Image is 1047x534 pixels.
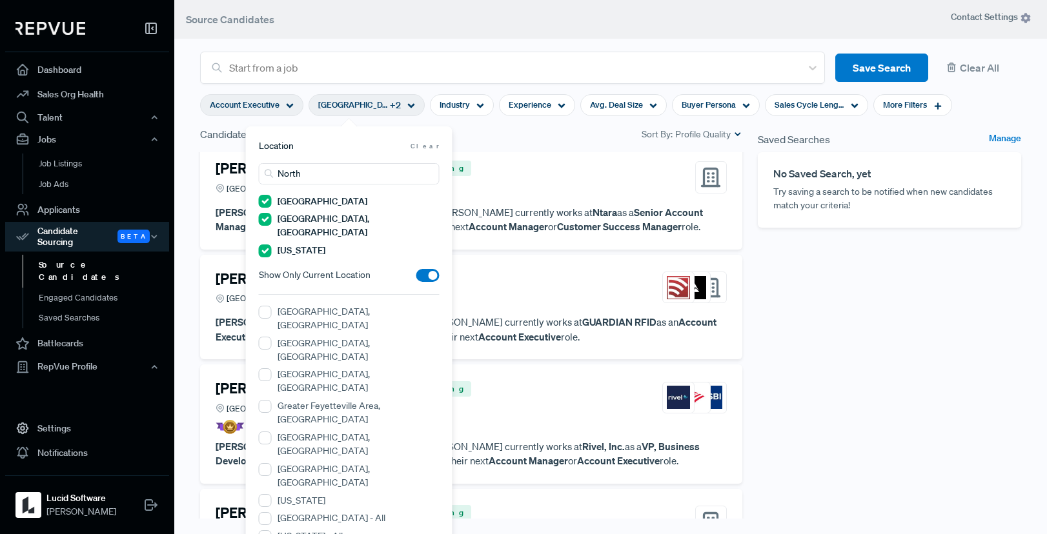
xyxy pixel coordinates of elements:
strong: Account Executive [478,330,561,343]
span: Saved Searches [758,132,830,147]
strong: Rivel, Inc. [582,440,625,453]
span: [GEOGRAPHIC_DATA], [GEOGRAPHIC_DATA] [227,402,394,415]
strong: GUARDIAN RFID [582,315,656,328]
img: SBI, The Growth Advisory [699,386,722,409]
span: [GEOGRAPHIC_DATA], [GEOGRAPHIC_DATA] [227,183,394,195]
a: Lucid SoftwareLucid Software[PERSON_NAME] [5,475,169,524]
label: [GEOGRAPHIC_DATA], [GEOGRAPHIC_DATA] [278,431,440,458]
strong: VP, Business Development [216,440,700,468]
p: has years of sales experience. [PERSON_NAME] currently works at as a . [PERSON_NAME] is looking f... [216,205,727,234]
span: Beta [117,230,150,243]
p: Try saving a search to be notified when new candidates match your criteria! [773,185,1006,212]
strong: [PERSON_NAME] [216,206,294,219]
a: Manage [989,132,1021,147]
span: Profile Quality [675,128,731,141]
h6: No Saved Search, yet [773,168,1006,180]
label: [GEOGRAPHIC_DATA] [278,195,367,208]
label: [GEOGRAPHIC_DATA], [GEOGRAPHIC_DATA] [278,305,440,332]
strong: Ntara [593,206,617,219]
span: Show Only Current Location [259,268,371,282]
a: Notifications [5,440,169,465]
a: Source Candidates [23,255,187,288]
button: Save Search [835,54,928,83]
a: Job Listings [23,153,187,174]
span: Source Candidates [186,13,274,26]
h4: [PERSON_NAME] [216,504,329,521]
img: Lucid Software [18,495,39,515]
h4: [PERSON_NAME] [216,160,329,177]
img: Bank of America [683,386,706,409]
input: Search locations [259,163,440,184]
span: Avg. Deal Size [590,99,643,111]
span: Account Executive [210,99,280,111]
span: Buyer Persona [682,99,736,111]
p: has years of sales experience. [PERSON_NAME] currently works at as a . [PERSON_NAME] is looking f... [216,439,727,468]
button: RepVue Profile [5,356,169,378]
a: Sales Org Health [5,82,169,106]
span: Location [259,139,294,153]
label: [US_STATE] [278,494,325,508]
label: [GEOGRAPHIC_DATA], [GEOGRAPHIC_DATA] [278,337,440,364]
a: Battlecards [5,331,169,356]
a: Job Ads [23,174,187,195]
button: Talent [5,106,169,128]
label: [US_STATE] [278,244,325,257]
span: Industry [440,99,470,111]
img: GUARDIAN RFID [667,276,690,299]
strong: Account Manager [489,454,568,467]
label: [GEOGRAPHIC_DATA] - All [278,511,385,525]
span: [PERSON_NAME] [46,505,116,519]
label: [GEOGRAPHIC_DATA], [GEOGRAPHIC_DATA] [278,368,440,395]
a: Engaged Candidates [23,288,187,308]
button: Candidate Sourcing Beta [5,222,169,252]
h4: [PERSON_NAME] [216,270,329,287]
label: [GEOGRAPHIC_DATA], [GEOGRAPHIC_DATA] [278,462,440,489]
button: Jobs [5,128,169,150]
img: Rivel, Inc. [667,386,690,409]
span: [GEOGRAPHIC_DATA] [318,99,388,111]
strong: Lucid Software [46,491,116,505]
strong: Account Executive [216,315,717,343]
span: More Filters [883,99,927,111]
img: Axon [683,276,706,299]
button: Clear All [939,54,1021,83]
img: RepVue [15,22,85,35]
strong: Customer Success Manager [557,220,682,233]
strong: Account Executive [577,454,660,467]
h4: [PERSON_NAME] [216,380,329,397]
div: Sort By: [642,128,742,141]
a: Saved Searches [23,308,187,328]
span: Sales Cycle Length [775,99,844,111]
p: has years of sales experience. [PERSON_NAME] currently works at as an . [PERSON_NAME] is looking ... [216,315,727,344]
span: + 2 [390,99,401,112]
span: Contact Settings [951,10,1032,24]
img: President Badge [216,420,245,434]
label: Greater Feyetteville Area, [GEOGRAPHIC_DATA] [278,399,440,426]
span: [GEOGRAPHIC_DATA], [GEOGRAPHIC_DATA] [227,292,394,304]
span: Clear [411,141,440,151]
label: [GEOGRAPHIC_DATA], [GEOGRAPHIC_DATA] [278,212,440,239]
span: Experience [509,99,551,111]
a: Dashboard [5,57,169,82]
a: Applicants [5,197,169,222]
div: Candidate Sourcing [5,222,169,252]
a: Settings [5,416,169,440]
strong: [PERSON_NAME] [216,315,294,328]
strong: Account Manager [469,220,548,233]
span: Candidates [200,126,252,142]
strong: [PERSON_NAME] [216,440,294,453]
